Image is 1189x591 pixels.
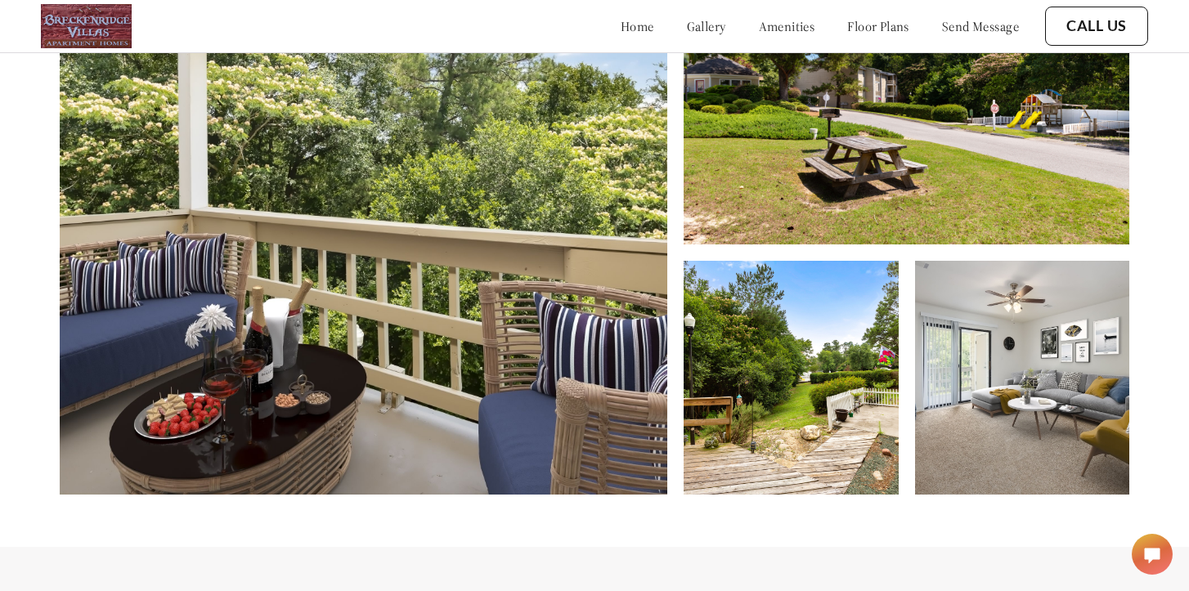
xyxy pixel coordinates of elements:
a: amenities [759,18,815,34]
a: home [621,18,654,34]
img: Alt text [915,261,1130,495]
a: send message [942,18,1019,34]
a: gallery [687,18,726,34]
a: floor plans [847,18,909,34]
a: Call Us [1066,17,1127,35]
img: Alt text [684,261,899,495]
button: Call Us [1045,7,1148,46]
img: logo.png [41,4,132,48]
